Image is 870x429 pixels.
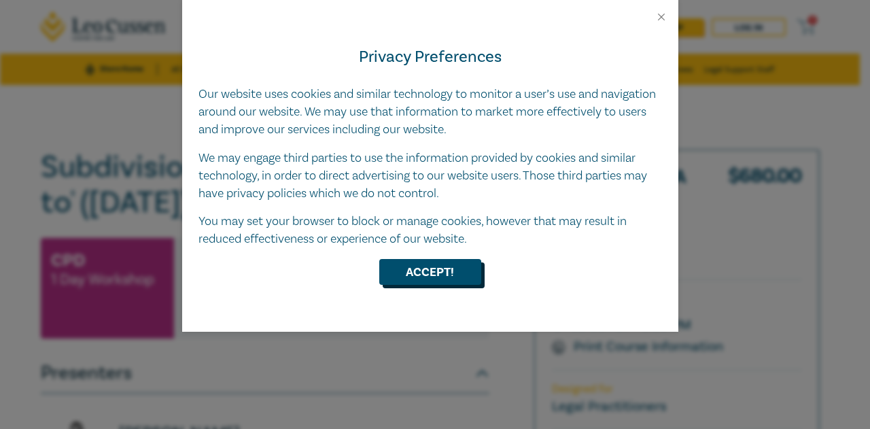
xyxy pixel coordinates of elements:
p: We may engage third parties to use the information provided by cookies and similar technology, in... [198,150,662,203]
p: You may set your browser to block or manage cookies, however that may result in reduced effective... [198,213,662,248]
button: Close [655,11,667,23]
h4: Privacy Preferences [198,45,662,69]
button: Accept! [379,259,481,285]
p: Our website uses cookies and similar technology to monitor a user’s use and navigation around our... [198,86,662,139]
